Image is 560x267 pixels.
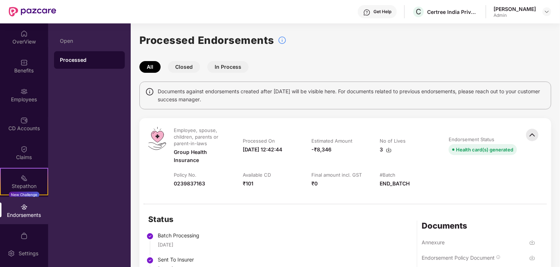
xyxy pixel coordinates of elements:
[20,59,28,66] img: svg+xml;base64,PHN2ZyBpZD0iQmVuZWZpdHMiIHhtbG5zPSJodHRwOi8vd3d3LnczLm9yZy8yMDAwL3N2ZyIgd2lkdGg9Ij...
[422,239,445,246] div: Annexure
[529,255,535,261] img: svg+xml;base64,PHN2ZyBpZD0iRG93bmxvYWQtMzJ4MzIiIHhtbG5zPSJodHRwOi8vd3d3LnczLm9yZy8yMDAwL3N2ZyIgd2...
[168,61,200,73] button: Closed
[174,180,205,188] div: 0239837163
[243,146,282,154] div: [DATE] 12:42:44
[146,233,154,240] img: svg+xml;base64,PHN2ZyBpZD0iU3RlcC1Eb25lLTMyeDMyIiB4bWxucz0iaHR0cDovL3d3dy53My5vcmcvMjAwMC9zdmciIH...
[20,174,28,182] img: svg+xml;base64,PHN2ZyB4bWxucz0iaHR0cDovL3d3dy53My5vcmcvMjAwMC9zdmciIHdpZHRoPSIyMSIgaGVpZ2h0PSIyMC...
[9,192,39,198] div: New Challenge
[60,56,119,64] div: Processed
[416,7,421,16] span: C
[422,254,495,261] div: Endorsement Policy Document
[494,5,536,12] div: [PERSON_NAME]
[373,9,391,15] div: Get Help
[158,256,218,264] div: Sent To Insurer
[311,138,352,144] div: Estimated Amount
[148,213,218,225] h2: Status
[427,8,478,15] div: Certree India Private Limited
[1,183,47,190] div: Stepathon
[456,146,513,154] div: Health card(s) generated
[363,9,371,16] img: svg+xml;base64,PHN2ZyBpZD0iSGVscC0zMngzMiIgeG1sbnM9Imh0dHA6Ly93d3cudzMub3JnLzIwMDAvc3ZnIiB3aWR0aD...
[243,172,271,178] div: Available CD
[9,7,56,16] img: New Pazcare Logo
[243,180,253,188] div: ₹101
[494,12,536,18] div: Admin
[20,146,28,153] img: svg+xml;base64,PHN2ZyBpZD0iQ2xhaW0iIHhtbG5zPSJodHRwOi8vd3d3LnczLm9yZy8yMDAwL3N2ZyIgd2lkdGg9IjIwIi...
[380,138,406,144] div: No of Lives
[158,87,545,104] span: Documents against endorsements created after [DATE] will be visible here. For documents related t...
[380,146,392,154] div: 3
[207,61,249,73] button: In Process
[145,87,154,96] img: svg+xml;base64,PHN2ZyBpZD0iSW5mbyIgeG1sbnM9Imh0dHA6Ly93d3cudzMub3JnLzIwMDAvc3ZnIiB3aWR0aD0iMTQiIG...
[158,241,173,248] div: [DATE]
[243,138,275,144] div: Processed On
[146,257,154,264] img: svg+xml;base64,PHN2ZyBpZD0iU3RlcC1Eb25lLTMyeDMyIiB4bWxucz0iaHR0cDovL3d3dy53My5vcmcvMjAwMC9zdmciIH...
[529,240,535,245] img: svg+xml;base64,PHN2ZyBpZD0iRG93bmxvYWQtMzJ4MzIiIHhtbG5zPSJodHRwOi8vd3d3LnczLm9yZy8yMDAwL3N2ZyIgd2...
[16,250,41,257] div: Settings
[544,9,550,15] img: svg+xml;base64,PHN2ZyBpZD0iRHJvcGRvd24tMzJ4MzIiIHhtbG5zPSJodHRwOi8vd3d3LnczLm9yZy8yMDAwL3N2ZyIgd2...
[311,146,331,154] div: -₹8,346
[496,255,500,259] img: svg+xml;base64,PHN2ZyBpZD0iSW5mbyIgeG1sbnM9Imh0dHA6Ly93d3cudzMub3JnLzIwMDAvc3ZnIiB3aWR0aD0iMTQiIG...
[8,250,15,257] img: svg+xml;base64,PHN2ZyBpZD0iU2V0dGluZy0yMHgyMCIgeG1sbnM9Imh0dHA6Ly93d3cudzMub3JnLzIwMDAvc3ZnIiB3aW...
[449,136,494,143] div: Endorsement Status
[20,232,28,240] img: svg+xml;base64,PHN2ZyBpZD0iTXlfT3JkZXJzIiBkYXRhLW5hbWU9Ik15IE9yZGVycyIgeG1sbnM9Imh0dHA6Ly93d3cudz...
[158,232,218,240] div: Batch Processing
[311,180,318,188] div: ₹0
[524,127,540,143] img: svg+xml;base64,PHN2ZyBpZD0iQmFjay0zMngzMiIgeG1sbnM9Imh0dHA6Ly93d3cudzMub3JnLzIwMDAvc3ZnIiB3aWR0aD...
[380,172,395,178] div: #Batch
[174,148,228,164] div: Group Health Insurance
[139,61,161,73] button: All
[278,36,287,45] img: svg+xml;base64,PHN2ZyBpZD0iSW5mb18tXzMyeDMyIiBkYXRhLW5hbWU9IkluZm8gLSAzMngzMiIgeG1sbnM9Imh0dHA6Ly...
[422,221,535,231] div: Documents
[386,147,392,153] img: svg+xml;base64,PHN2ZyBpZD0iRG93bmxvYWQtMzJ4MzIiIHhtbG5zPSJodHRwOi8vd3d3LnczLm9yZy8yMDAwL3N2ZyIgd2...
[20,117,28,124] img: svg+xml;base64,PHN2ZyBpZD0iQ0RfQWNjb3VudHMiIGRhdGEtbmFtZT0iQ0QgQWNjb3VudHMiIHhtbG5zPSJodHRwOi8vd3...
[139,32,274,48] h1: Processed Endorsements
[20,203,28,211] img: svg+xml;base64,PHN2ZyBpZD0iRW5kb3JzZW1lbnRzIiB4bWxucz0iaHR0cDovL3d3dy53My5vcmcvMjAwMC9zdmciIHdpZH...
[148,127,166,150] img: svg+xml;base64,PHN2ZyB4bWxucz0iaHR0cDovL3d3dy53My5vcmcvMjAwMC9zdmciIHdpZHRoPSI0OS4zMiIgaGVpZ2h0PS...
[20,30,28,37] img: svg+xml;base64,PHN2ZyBpZD0iSG9tZSIgeG1sbnM9Imh0dHA6Ly93d3cudzMub3JnLzIwMDAvc3ZnIiB3aWR0aD0iMjAiIG...
[174,127,227,147] div: Employee, spouse, children, parents or parent-in-laws
[20,88,28,95] img: svg+xml;base64,PHN2ZyBpZD0iRW1wbG95ZWVzIiB4bWxucz0iaHR0cDovL3d3dy53My5vcmcvMjAwMC9zdmciIHdpZHRoPS...
[60,38,119,44] div: Open
[174,172,196,178] div: Policy No.
[311,172,362,178] div: Final amount incl. GST
[380,180,410,188] div: END_BATCH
